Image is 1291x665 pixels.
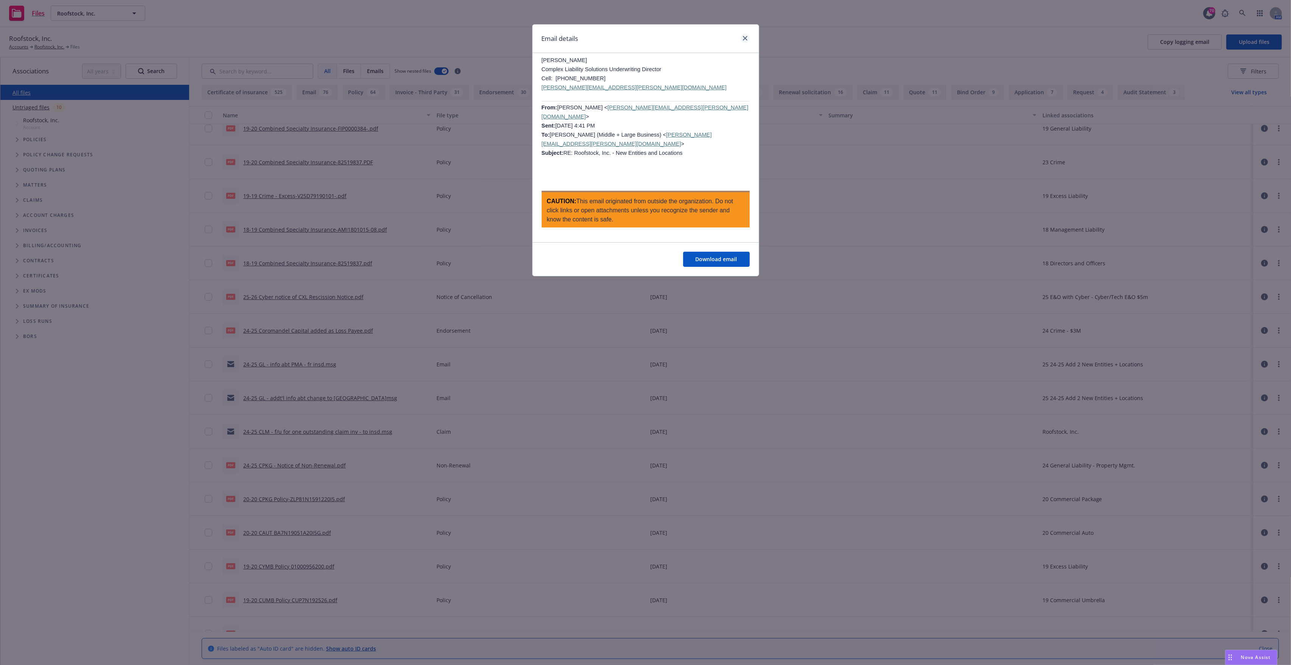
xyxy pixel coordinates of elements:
span: From: [542,104,558,111]
span: Complex Liability Solutions Underwriting Director [542,66,662,72]
b: To: [542,132,550,138]
span: Download email [696,255,737,263]
div: Drag to move [1226,650,1235,665]
span: CAUTION: [547,198,576,204]
b: Subject: [542,150,564,156]
span: [PERSON_NAME] < [557,104,607,111]
h1: Email details [542,34,578,44]
button: Download email [683,252,750,267]
span: Cell: [PHONE_NUMBER] [542,75,606,81]
a: [PERSON_NAME][EMAIL_ADDRESS][PERSON_NAME][DOMAIN_NAME] [542,104,749,120]
b: Sent: [542,123,556,129]
button: Nova Assist [1225,650,1277,665]
span: [PERSON_NAME] [542,57,587,63]
span: Nova Assist [1241,654,1271,660]
a: close [741,34,750,43]
span: > [DATE] 4:41 PM [PERSON_NAME] (Middle + Large Business) < [542,114,666,138]
a: [PERSON_NAME][EMAIL_ADDRESS][PERSON_NAME][DOMAIN_NAME] [542,84,727,90]
span: This email originated from outside the organization. Do not click links or open attachments unles... [547,198,733,223]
